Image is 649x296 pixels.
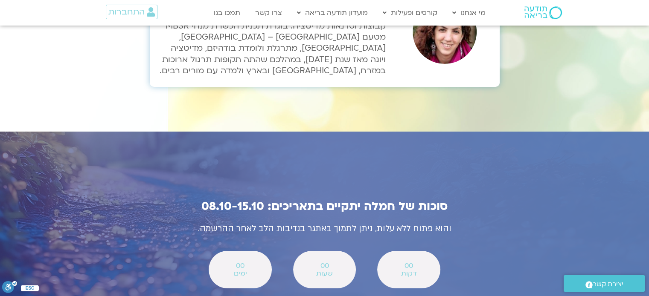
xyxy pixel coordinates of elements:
a: יצירת קשר [564,275,645,292]
span: יצירת קשר [593,279,623,290]
a: מי אנחנו [448,5,490,21]
a: קורסים ופעילות [378,5,442,21]
h2: סוכות של חמלה יתקיים בתאריכים: 08.10-15.10 [137,200,512,213]
span: 00 [304,262,345,270]
span: דקות [388,270,429,277]
a: מועדון תודעה בריאה [293,5,372,21]
img: תודעה בריאה [524,6,562,19]
p: והוא פתוח ללא עלות, ניתן לתמוך באתגר בנדיבות הלב לאחר ההרשמה. [137,221,512,236]
span: ימים [220,270,260,277]
a: התחברות [106,5,157,19]
span: שעות [304,270,345,277]
a: תמכו בנו [210,5,244,21]
span: 00 [220,262,260,270]
span: 00 [388,262,429,270]
a: צרו קשר [251,5,286,21]
span: התחברות [108,7,145,17]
